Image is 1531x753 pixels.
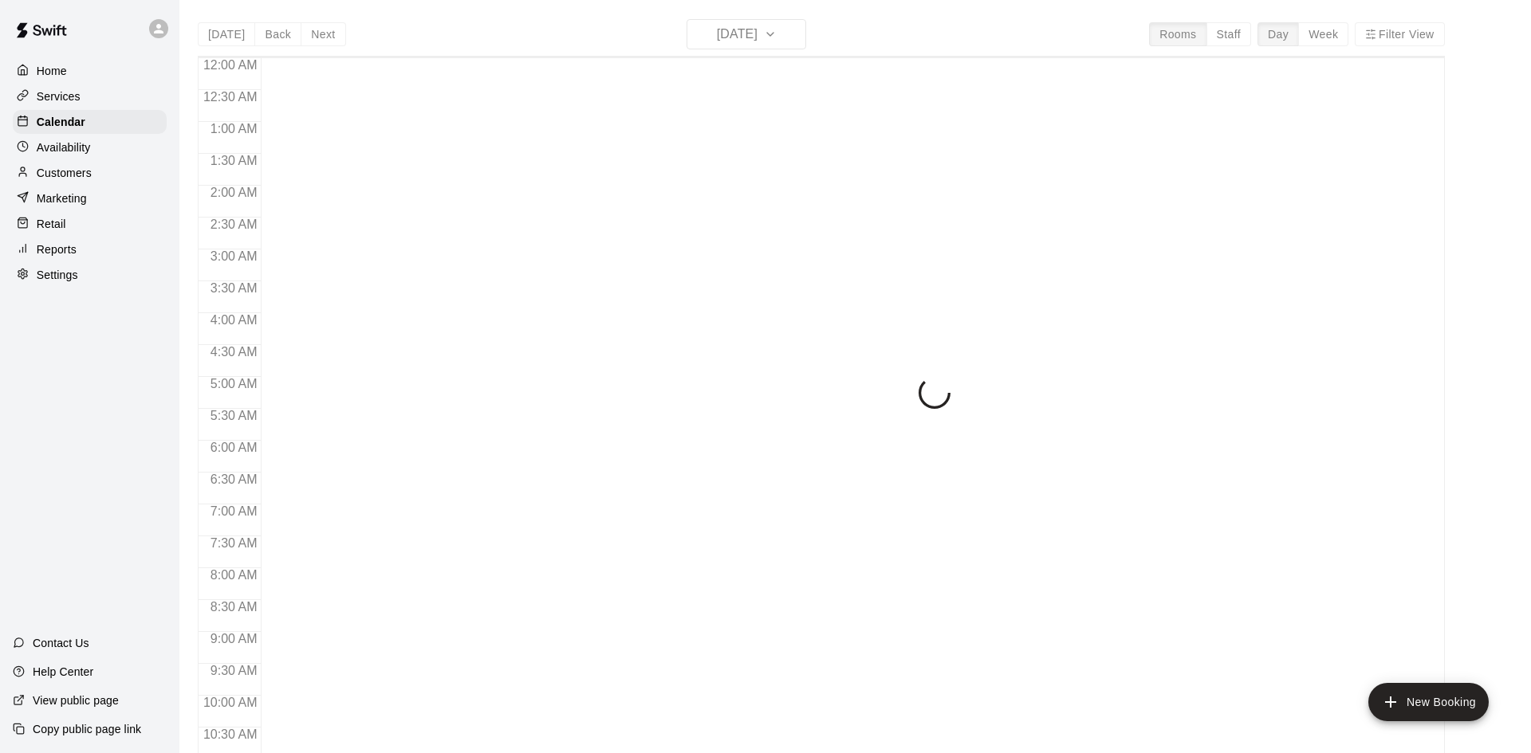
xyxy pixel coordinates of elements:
[207,409,262,422] span: 5:30 AM
[37,216,66,232] p: Retail
[13,161,167,185] a: Customers
[207,186,262,199] span: 2:00 AM
[37,63,67,79] p: Home
[207,504,262,518] span: 7:00 AM
[37,139,91,155] p: Availability
[207,473,262,486] span: 6:30 AM
[33,635,89,651] p: Contact Us
[33,692,119,708] p: View public page
[207,664,262,677] span: 9:30 AM
[207,281,262,295] span: 3:30 AM
[199,728,262,741] span: 10:30 AM
[207,218,262,231] span: 2:30 AM
[37,165,92,181] p: Customers
[207,568,262,582] span: 8:00 AM
[37,114,85,130] p: Calendar
[37,267,78,283] p: Settings
[33,664,93,680] p: Help Center
[13,237,167,261] a: Reports
[13,59,167,83] a: Home
[13,84,167,108] a: Services
[199,696,262,709] span: 10:00 AM
[207,313,262,327] span: 4:00 AM
[13,135,167,159] a: Availability
[13,212,167,236] a: Retail
[207,345,262,359] span: 4:30 AM
[207,441,262,454] span: 6:00 AM
[207,632,262,645] span: 9:00 AM
[207,536,262,550] span: 7:30 AM
[207,122,262,135] span: 1:00 AM
[199,58,262,72] span: 12:00 AM
[207,600,262,614] span: 8:30 AM
[1368,683,1489,721] button: add
[207,377,262,390] span: 5:00 AM
[207,154,262,167] span: 1:30 AM
[199,90,262,104] span: 12:30 AM
[13,110,167,134] a: Calendar
[33,721,141,737] p: Copy public page link
[13,186,167,210] a: Marketing
[207,249,262,263] span: 3:00 AM
[13,263,167,287] a: Settings
[37,190,87,206] p: Marketing
[37,88,81,104] p: Services
[37,241,77,257] p: Reports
